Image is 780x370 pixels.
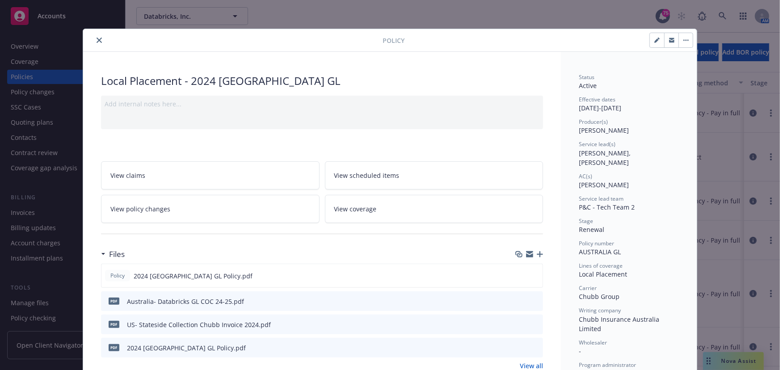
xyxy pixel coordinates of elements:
span: Writing company [579,307,621,314]
span: Policy number [579,240,614,247]
button: download file [517,271,524,281]
span: [PERSON_NAME] [579,181,629,189]
span: AC(s) [579,172,592,180]
button: preview file [531,320,540,329]
span: [PERSON_NAME] [579,126,629,135]
div: [DATE] - [DATE] [579,96,679,113]
span: Effective dates [579,96,616,103]
span: Stage [579,217,593,225]
button: download file [517,297,524,306]
div: Australia- Databricks GL COC 24-25.pdf [127,297,244,306]
span: pdf [109,298,119,304]
button: preview file [531,343,540,353]
span: View coverage [334,204,377,214]
button: close [94,35,105,46]
span: - [579,347,581,355]
div: US- Stateside Collection Chubb Invoice 2024.pdf [127,320,271,329]
div: Local Placement [579,269,679,279]
span: View claims [110,171,145,180]
span: P&C - Tech Team 2 [579,203,635,211]
span: pdf [109,344,119,351]
span: Service lead team [579,195,624,202]
a: View coverage [325,195,544,223]
span: Status [579,73,594,81]
span: Program administrator [579,361,636,369]
span: Lines of coverage [579,262,623,269]
span: AUSTRALIA GL [579,248,621,256]
button: preview file [531,271,539,281]
span: pdf [109,321,119,328]
span: [PERSON_NAME], [PERSON_NAME] [579,149,632,167]
span: Producer(s) [579,118,608,126]
span: Chubb Group [579,292,620,301]
span: Chubb Insurance Australia Limited [579,315,661,333]
span: Service lead(s) [579,140,616,148]
span: Wholesaler [579,339,607,346]
div: Files [101,248,125,260]
span: Policy [383,36,405,45]
button: preview file [531,297,540,306]
a: View scheduled items [325,161,544,189]
div: Local Placement - 2024 [GEOGRAPHIC_DATA] GL [101,73,543,88]
div: 2024 [GEOGRAPHIC_DATA] GL Policy.pdf [127,343,246,353]
span: Active [579,81,597,90]
button: download file [517,343,524,353]
a: View claims [101,161,320,189]
span: Policy [109,272,126,280]
span: Renewal [579,225,604,234]
span: View policy changes [110,204,170,214]
span: Carrier [579,284,597,292]
h3: Files [109,248,125,260]
div: Add internal notes here... [105,99,540,109]
span: View scheduled items [334,171,400,180]
span: 2024 [GEOGRAPHIC_DATA] GL Policy.pdf [134,271,253,281]
a: View policy changes [101,195,320,223]
button: download file [517,320,524,329]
